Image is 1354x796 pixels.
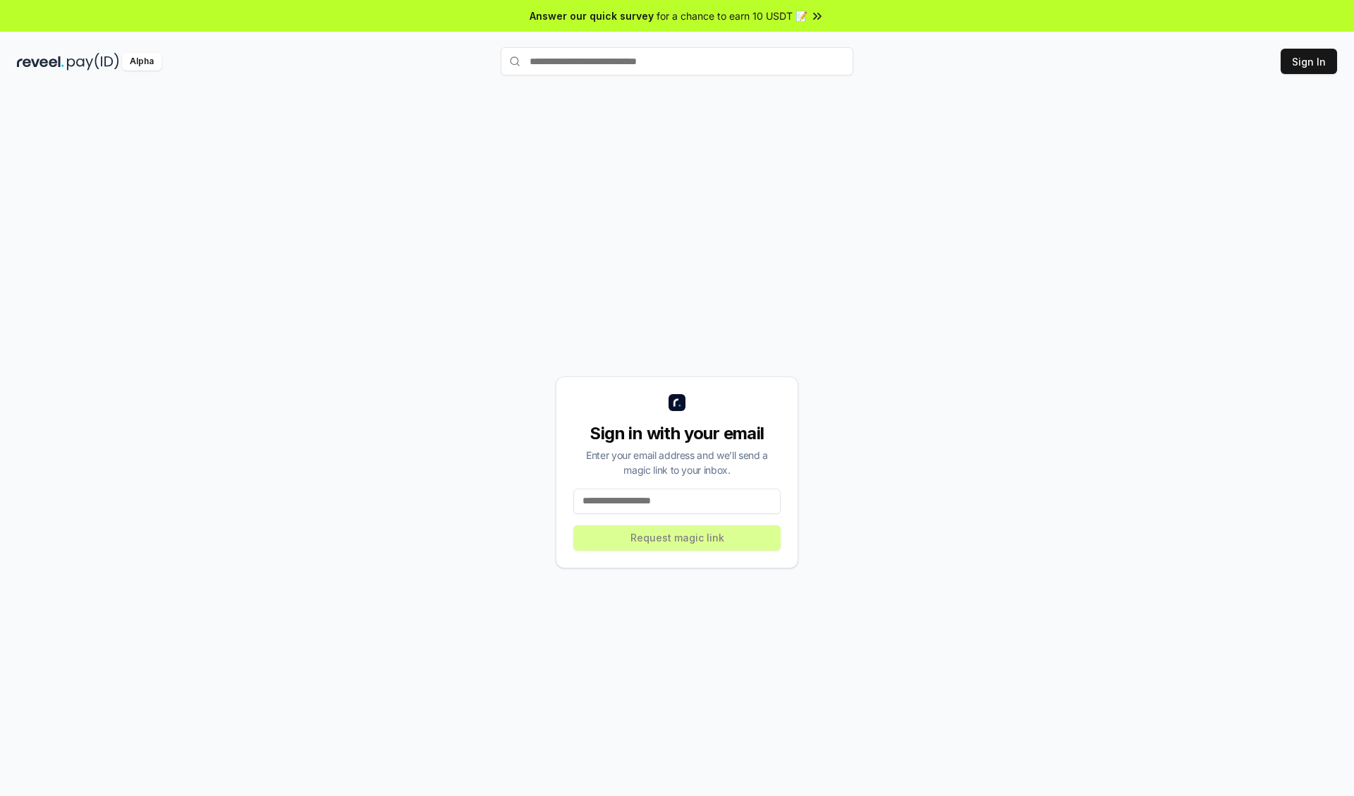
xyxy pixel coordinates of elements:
img: reveel_dark [17,53,64,71]
span: Answer our quick survey [530,8,654,23]
img: logo_small [669,394,685,411]
div: Enter your email address and we’ll send a magic link to your inbox. [573,448,781,477]
span: for a chance to earn 10 USDT 📝 [657,8,807,23]
img: pay_id [67,53,119,71]
div: Sign in with your email [573,422,781,445]
button: Sign In [1281,49,1337,74]
div: Alpha [122,53,161,71]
